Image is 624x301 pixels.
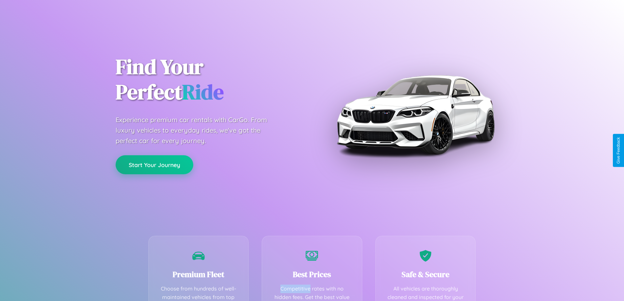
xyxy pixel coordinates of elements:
h1: Find Your Perfect [116,54,302,105]
span: Ride [182,78,224,106]
div: Give Feedback [616,137,621,164]
h3: Best Prices [272,269,352,280]
button: Start Your Journey [116,155,193,174]
h3: Safe & Secure [386,269,466,280]
img: Premium BMW car rental vehicle [333,33,497,197]
h3: Premium Fleet [159,269,239,280]
p: Experience premium car rentals with CarGo. From luxury vehicles to everyday rides, we've got the ... [116,115,279,146]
